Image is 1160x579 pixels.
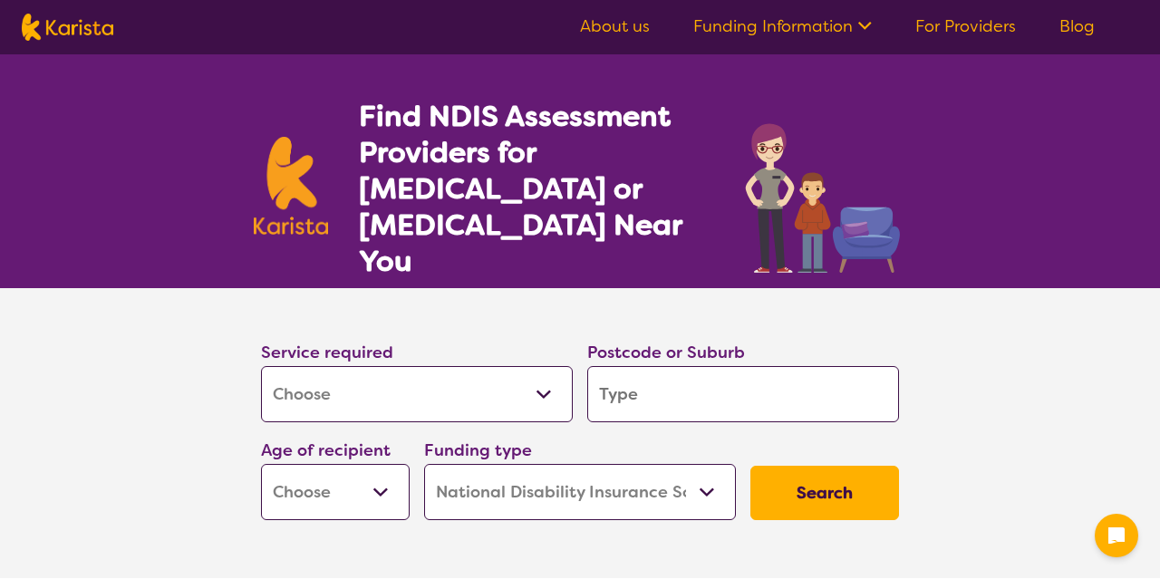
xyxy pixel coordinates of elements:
[261,439,391,461] label: Age of recipient
[587,342,745,363] label: Postcode or Suburb
[359,98,710,279] h1: Find NDIS Assessment Providers for [MEDICAL_DATA] or [MEDICAL_DATA] Near You
[254,137,328,235] img: Karista logo
[424,439,532,461] label: Funding type
[915,15,1016,37] a: For Providers
[740,114,906,273] img: assessment
[1059,15,1095,37] a: Blog
[580,15,650,37] a: About us
[261,342,393,363] label: Service required
[587,366,899,422] input: Type
[693,15,872,37] a: Funding Information
[22,14,113,41] img: Karista logo
[750,466,899,520] button: Search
